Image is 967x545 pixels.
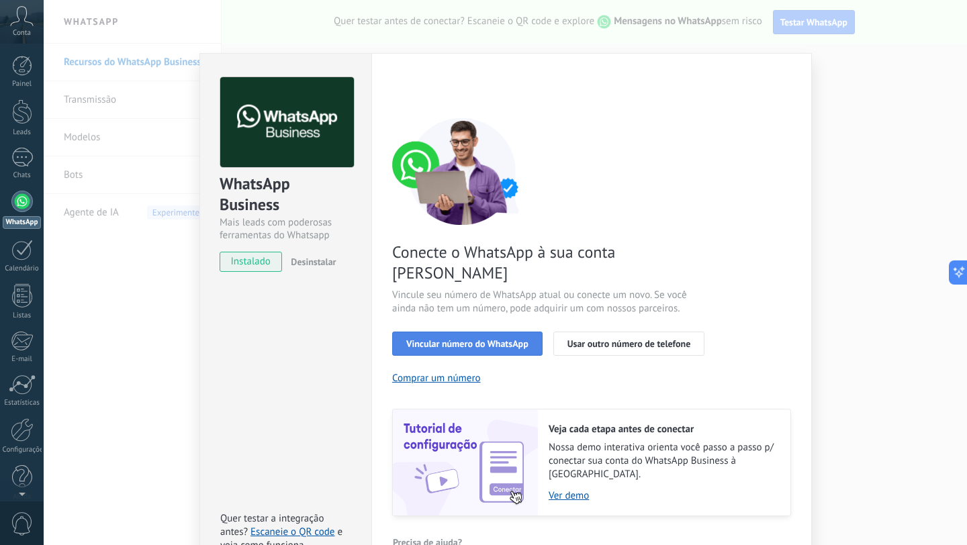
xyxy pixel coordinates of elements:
[220,512,324,538] span: Quer testar a integração antes?
[549,489,777,502] a: Ver demo
[3,80,42,89] div: Painel
[13,29,31,38] span: Conta
[567,339,691,348] span: Usar outro número de telefone
[3,128,42,137] div: Leads
[220,252,281,272] span: instalado
[3,446,42,454] div: Configurações
[406,339,528,348] span: Vincular número do WhatsApp
[392,117,533,225] img: connect number
[3,264,42,273] div: Calendário
[220,77,354,168] img: logo_main.png
[3,399,42,407] div: Estatísticas
[549,423,777,436] h2: Veja cada etapa antes de conectar
[285,252,336,272] button: Desinstalar
[392,372,481,385] button: Comprar um número
[392,242,712,283] span: Conecte o WhatsApp à sua conta [PERSON_NAME]
[250,526,334,538] a: Escaneie o QR code
[220,173,352,216] div: WhatsApp Business
[549,441,777,481] span: Nossa demo interativa orienta você passo a passo p/ conectar sua conta do WhatsApp Business à [GE...
[392,332,543,356] button: Vincular número do WhatsApp
[3,171,42,180] div: Chats
[3,216,41,229] div: WhatsApp
[3,311,42,320] div: Listas
[392,289,712,315] span: Vincule seu número de WhatsApp atual ou conecte um novo. Se você ainda não tem um número, pode ad...
[553,332,705,356] button: Usar outro número de telefone
[220,216,352,242] div: Mais leads com poderosas ferramentas do Whatsapp
[3,355,42,364] div: E-mail
[291,256,336,268] span: Desinstalar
